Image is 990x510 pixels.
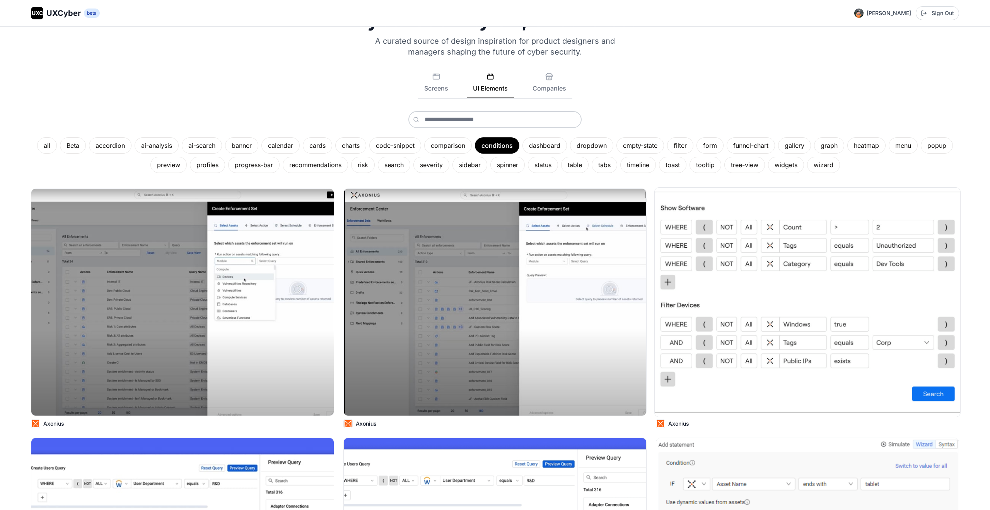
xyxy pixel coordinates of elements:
[526,73,572,98] button: Companies
[921,137,953,154] div: popup
[135,137,179,154] div: ai-analysis
[225,137,258,154] div: banner
[356,420,377,428] p: Axonius
[413,157,449,173] div: severity
[283,157,348,173] div: recommendations
[768,157,804,173] div: widgets
[916,6,959,20] button: Sign Out
[261,137,300,154] div: calendar
[724,157,765,173] div: tree-view
[365,36,625,57] p: A curated source of design inspiration for product designers and managers shaping the future of c...
[656,419,665,428] img: Axonius logo
[46,8,81,19] span: UXCyber
[847,137,886,154] div: heatmap
[659,157,686,173] div: toast
[190,157,225,173] div: profiles
[89,137,131,154] div: accordion
[228,157,280,173] div: progress-bar
[690,157,721,173] div: tooltip
[418,73,454,98] button: Screens
[424,137,472,154] div: comparison
[655,188,960,417] img: Image from Axonius
[668,420,689,428] p: Axonius
[344,419,352,428] img: Axonius logo
[778,137,811,154] div: gallery
[378,157,410,173] div: search
[528,157,558,173] div: status
[344,189,646,416] img: Image from Axonius
[522,137,567,154] div: dashboard
[561,157,589,173] div: table
[696,137,724,154] div: form
[43,420,64,428] p: Axonius
[727,137,775,154] div: funnel-chart
[452,157,487,173] div: sidebar
[150,157,187,173] div: preview
[31,7,100,19] a: UXCUXCyberbeta
[37,137,57,154] div: all
[303,137,332,154] div: cards
[60,137,86,154] div: Beta
[84,9,100,18] span: beta
[335,137,366,154] div: charts
[369,137,421,154] div: code-snippet
[490,157,525,173] div: spinner
[467,73,514,98] button: UI Elements
[807,157,840,173] div: wizard
[854,9,864,18] img: Profile
[182,137,222,154] div: ai-search
[31,189,334,416] img: Image from Axonius
[616,137,664,154] div: empty-state
[889,137,918,154] div: menu
[814,137,844,154] div: graph
[32,9,43,17] span: UXC
[570,137,613,154] div: dropdown
[351,157,375,173] div: risk
[475,137,519,154] div: conditions
[867,9,911,17] span: [PERSON_NAME]
[592,157,617,173] div: tabs
[620,157,656,173] div: timeline
[667,137,693,154] div: filter
[31,419,40,428] img: Axonius logo
[31,11,959,29] h1: Cyber Security UX, Uncovered.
